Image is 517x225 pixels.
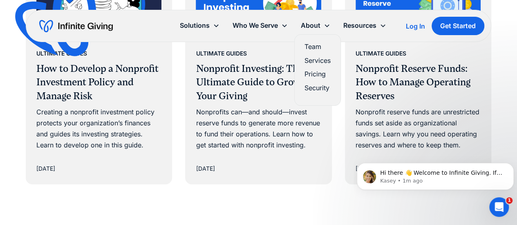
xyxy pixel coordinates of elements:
div: Ultimate Guides [196,49,246,58]
a: Log In [406,21,425,31]
a: Get Started [432,17,484,35]
iframe: Intercom live chat [489,197,509,217]
iframe: Intercom notifications message [354,146,517,203]
span: 1 [506,197,513,204]
div: Creating a nonprofit investment policy protects your organization’s finances and guides its inves... [36,107,161,151]
div: Solutions [180,20,210,31]
div: About [301,20,320,31]
div: Solutions [173,17,226,34]
div: [DATE] [196,164,215,174]
div: About [294,17,337,34]
div: Resources [337,17,393,34]
div: [DATE] [36,164,55,174]
div: Nonprofits can—and should—invest reserve funds to generate more revenue to fund their operations.... [196,107,321,151]
h3: Nonprofit Investing: The Ultimate Guide to Grow Your Giving [196,62,321,103]
a: home [39,20,113,33]
a: Team [304,41,331,52]
h3: How to Develop a Nonprofit Investment Policy and Manage Risk [36,62,161,103]
a: Security [304,82,331,94]
div: Ultimate Guides [356,49,406,58]
div: Nonprofit reserve funds are unrestricted funds set aside as organizational savings. Learn why you... [356,107,481,151]
nav: About [294,34,341,106]
a: Services [304,55,331,66]
div: Resources [343,20,376,31]
div: Who We Serve [233,20,278,31]
div: Who We Serve [226,17,294,34]
div: Log In [406,23,425,29]
h3: Nonprofit Reserve Funds: How to Manage Operating Reserves [356,62,481,103]
a: Pricing [304,69,331,80]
